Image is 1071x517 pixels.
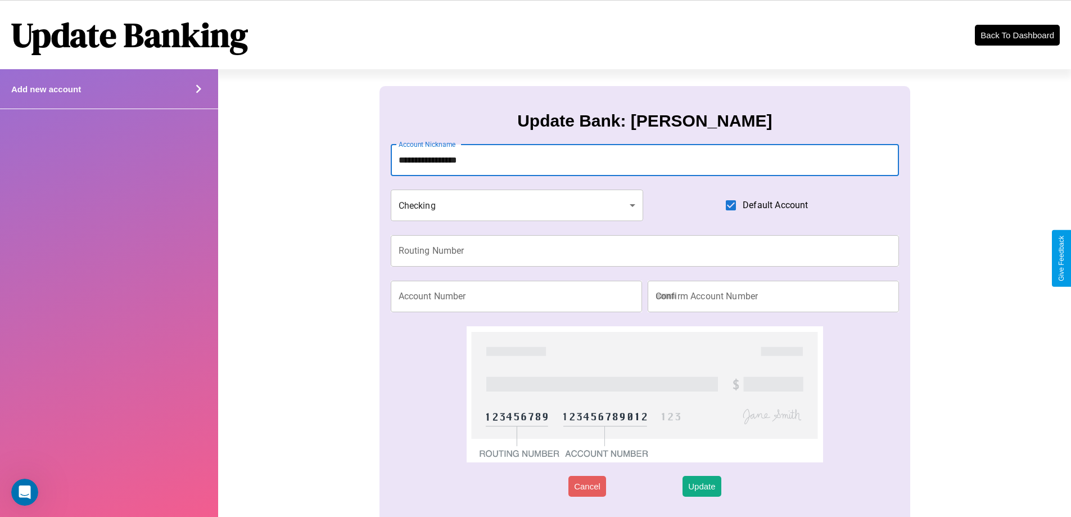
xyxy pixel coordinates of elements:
button: Update [683,476,721,497]
img: check [467,326,823,462]
iframe: Intercom live chat [11,479,38,506]
span: Default Account [743,199,808,212]
h1: Update Banking [11,12,248,58]
button: Back To Dashboard [975,25,1060,46]
button: Cancel [568,476,606,497]
h4: Add new account [11,84,81,94]
div: Give Feedback [1058,236,1065,281]
h3: Update Bank: [PERSON_NAME] [517,111,772,131]
label: Account Nickname [399,140,456,149]
div: Checking [391,190,644,221]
